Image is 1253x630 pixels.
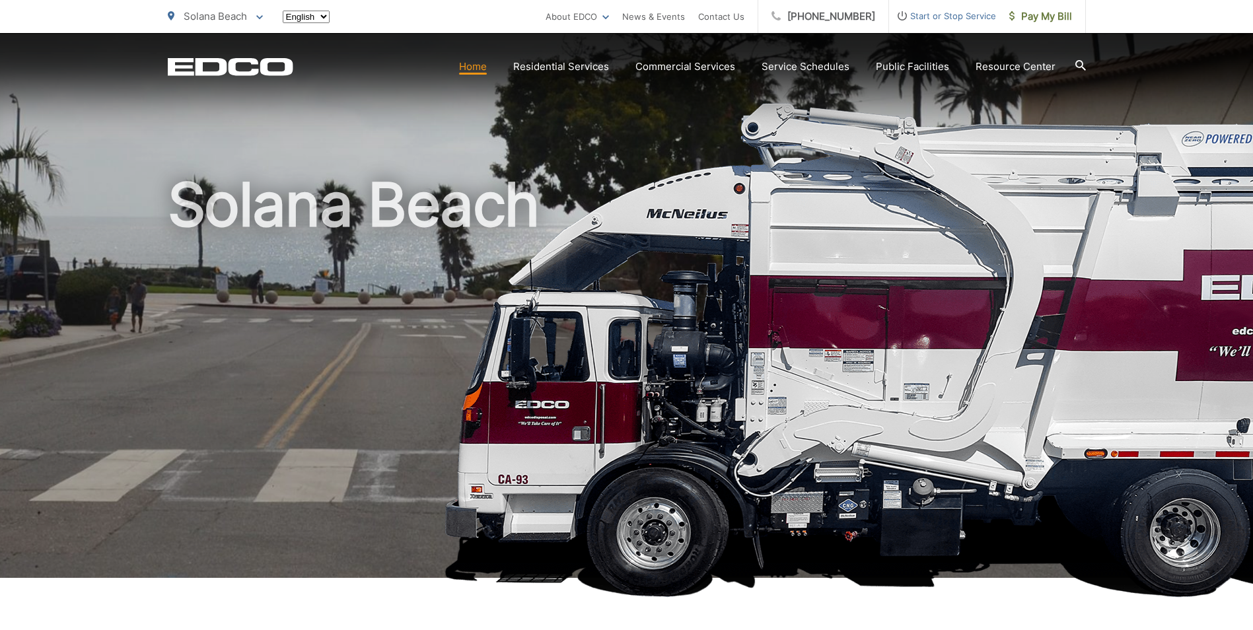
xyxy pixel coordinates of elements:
[168,172,1086,590] h1: Solana Beach
[762,59,849,75] a: Service Schedules
[1009,9,1072,24] span: Pay My Bill
[546,9,609,24] a: About EDCO
[698,9,744,24] a: Contact Us
[168,57,293,76] a: EDCD logo. Return to the homepage.
[635,59,735,75] a: Commercial Services
[513,59,609,75] a: Residential Services
[184,10,247,22] span: Solana Beach
[976,59,1056,75] a: Resource Center
[283,11,330,23] select: Select a language
[622,9,685,24] a: News & Events
[459,59,487,75] a: Home
[876,59,949,75] a: Public Facilities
